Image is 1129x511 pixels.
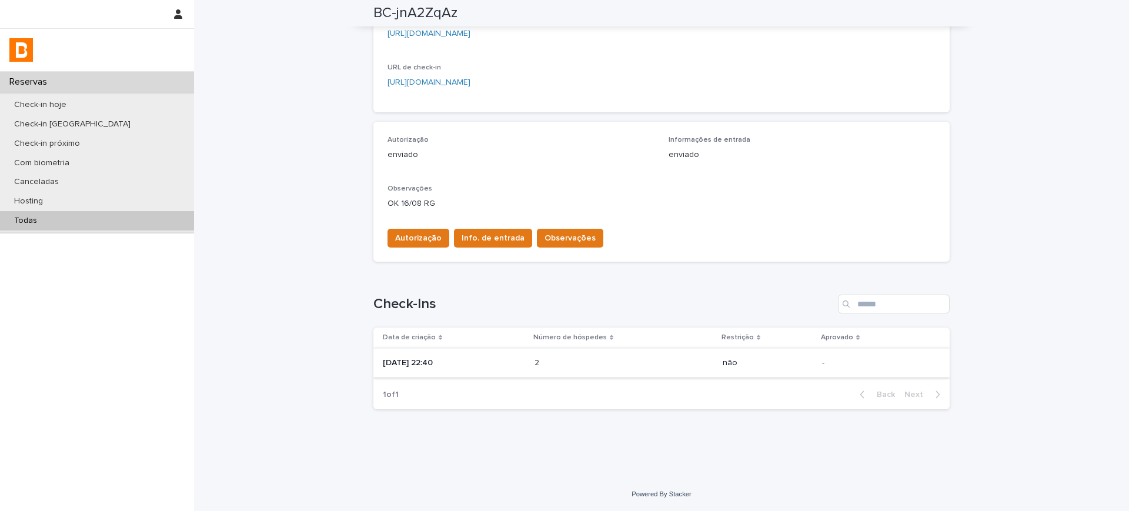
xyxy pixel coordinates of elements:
p: Hosting [5,196,52,206]
span: Autorização [388,136,429,143]
a: [URL][DOMAIN_NAME] [388,29,470,38]
p: Número de hóspedes [533,331,607,344]
p: Canceladas [5,177,68,187]
p: Check-in [GEOGRAPHIC_DATA] [5,119,140,129]
button: Observações [537,229,603,248]
p: enviado [388,149,654,161]
p: 2 [535,356,542,368]
h1: Check-Ins [373,296,833,313]
p: Check-in hoje [5,100,76,110]
span: URL de check-in [388,64,441,71]
p: 1 of 1 [373,380,408,409]
p: Com biometria [5,158,79,168]
p: enviado [669,149,936,161]
tr: [DATE] 22:4022 não- [373,348,950,378]
p: Aprovado [821,331,853,344]
span: Observações [388,185,432,192]
span: Next [904,390,930,399]
a: Powered By Stacker [632,490,691,497]
img: zVaNuJHRTjyIjT5M9Xd5 [9,38,33,62]
span: Observações [545,232,596,244]
span: Informações de entrada [669,136,750,143]
span: Back [870,390,895,399]
span: Autorização [395,232,442,244]
p: Restrição [722,331,754,344]
p: - [822,358,931,368]
button: Autorização [388,229,449,248]
p: Check-in próximo [5,139,89,149]
p: Reservas [5,76,56,88]
h2: BC-jnA2ZqAz [373,5,457,22]
input: Search [838,295,950,313]
p: Data de criação [383,331,436,344]
p: [DATE] 22:40 [383,358,525,368]
p: não [723,358,813,368]
button: Back [850,389,900,400]
a: [URL][DOMAIN_NAME] [388,78,470,86]
p: Todas [5,216,46,226]
span: Info. de entrada [462,232,525,244]
button: Info. de entrada [454,229,532,248]
button: Next [900,389,950,400]
p: OK 16/08 RG [388,198,936,210]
